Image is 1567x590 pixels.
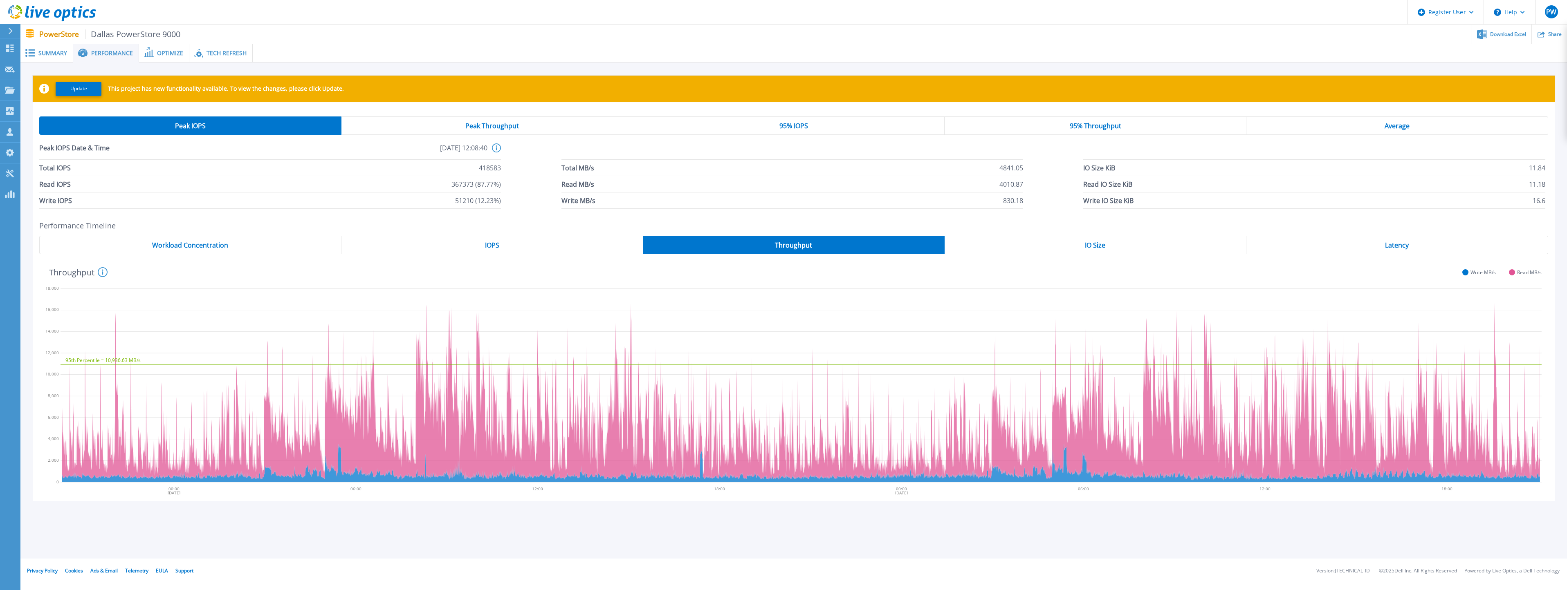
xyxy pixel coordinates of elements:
text: 0 [56,479,59,485]
span: Peak IOPS Date & Time [39,143,263,159]
span: Total IOPS [39,160,71,176]
h4: Throughput [49,267,108,277]
text: 6,000 [48,414,59,420]
text: 00:00 [896,486,907,492]
text: 12:00 [532,486,543,492]
span: 11.84 [1529,160,1545,176]
h2: Performance Timeline [39,221,1548,230]
text: 14,000 [45,328,59,334]
span: Read IOPS [39,176,71,192]
span: Total MB/s [561,160,594,176]
a: EULA [156,567,168,574]
span: 367373 (87.77%) [451,176,501,192]
text: 16,000 [45,307,59,313]
a: Ads & Email [90,567,118,574]
span: Optimize [157,50,183,56]
span: 95% IOPS [779,123,808,129]
text: 18:00 [1441,486,1453,492]
span: Summary [38,50,67,56]
span: 16.6 [1533,192,1545,208]
span: Share [1548,32,1562,37]
span: 11.18 [1529,176,1545,192]
span: Tech Refresh [207,50,247,56]
span: 95% Throughput [1070,123,1121,129]
span: Write IO Size KiB [1083,192,1134,208]
text: 12,000 [45,350,59,355]
text: 95th Percentile = 10,936.63 MB/s [65,357,141,364]
text: 06:00 [1078,486,1089,492]
span: PW [1546,9,1556,15]
text: 18,000 [45,285,59,291]
a: Support [175,567,193,574]
span: Dallas PowerStore 9000 [85,29,181,39]
span: Throughput [775,242,812,248]
span: Read MB/s [1517,269,1542,275]
span: 830.18 [1003,192,1023,208]
span: Latency [1385,242,1409,248]
li: Version: [TECHNICAL_ID] [1316,568,1372,574]
p: PowerStore [39,29,181,39]
span: IO Size [1085,242,1105,248]
text: 2,000 [48,457,59,463]
span: IO Size KiB [1083,160,1115,176]
span: 418583 [479,160,501,176]
text: [DATE] [895,490,908,496]
text: 00:00 [168,486,180,492]
text: 06:00 [350,486,361,492]
span: 4010.87 [999,176,1023,192]
a: Cookies [65,567,83,574]
text: 18:00 [714,486,725,492]
button: Update [56,82,101,96]
span: 4841.05 [999,160,1023,176]
span: Read MB/s [561,176,594,192]
span: 51210 (12.23%) [455,192,501,208]
span: Write MB/s [1470,269,1496,275]
span: Write IOPS [39,192,72,208]
li: Powered by Live Optics, a Dell Technology [1464,568,1560,574]
text: 8,000 [48,393,59,398]
span: Peak IOPS [175,123,206,129]
span: Peak Throughput [465,123,519,129]
span: IOPS [485,242,499,248]
span: Performance [91,50,133,56]
span: Write MB/s [561,192,595,208]
text: [DATE] [168,490,180,496]
span: Download Excel [1490,32,1526,37]
span: Workload Concentration [152,242,228,248]
li: © 2025 Dell Inc. All Rights Reserved [1379,568,1457,574]
text: 12:00 [1259,486,1271,492]
p: This project has new functionality available. To view the changes, please click Update. [108,85,344,92]
span: Average [1385,123,1410,129]
a: Privacy Policy [27,567,58,574]
span: [DATE] 12:08:40 [263,143,487,159]
text: 4,000 [48,436,59,442]
a: Telemetry [125,567,148,574]
text: 10,000 [45,371,59,377]
span: Read IO Size KiB [1083,176,1132,192]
